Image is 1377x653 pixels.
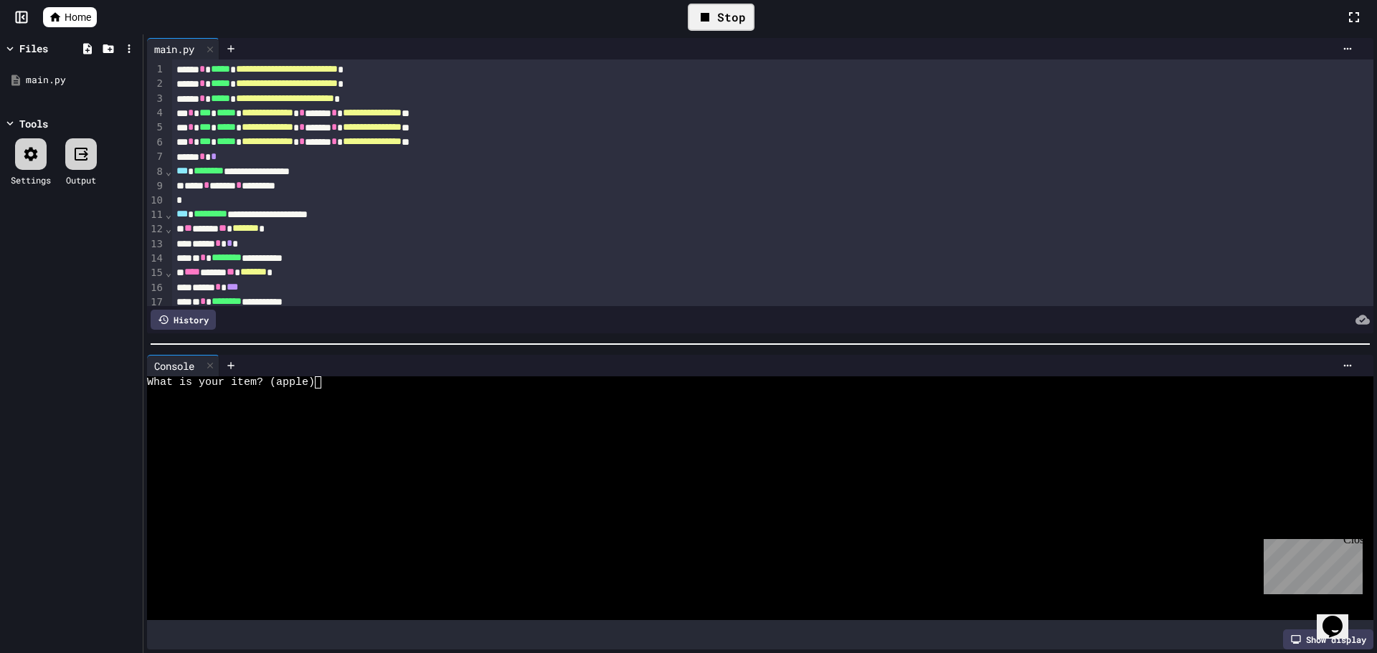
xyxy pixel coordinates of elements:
div: Console [147,358,202,373]
div: 11 [147,208,165,222]
span: What is your item? (apple) [147,376,315,389]
div: 17 [147,295,165,310]
div: main.py [147,38,219,59]
div: 5 [147,120,165,135]
div: 9 [147,179,165,194]
div: 12 [147,222,165,237]
div: Files [19,41,48,56]
div: 13 [147,237,165,252]
div: 6 [147,135,165,150]
iframe: chat widget [1258,533,1363,594]
div: 14 [147,252,165,266]
span: Fold line [165,267,172,278]
div: Show display [1283,629,1373,649]
span: Home [65,10,91,24]
div: 4 [147,106,165,120]
div: main.py [147,42,202,57]
div: 10 [147,194,165,208]
div: 3 [147,92,165,106]
div: Stop [688,4,754,31]
div: 1 [147,62,165,77]
div: Output [66,173,96,186]
iframe: chat widget [1317,596,1363,639]
div: Chat with us now!Close [6,6,99,91]
span: Fold line [165,166,172,177]
div: History [151,310,216,330]
div: 7 [147,150,165,164]
div: 8 [147,165,165,179]
span: Fold line [165,209,172,220]
div: Console [147,355,219,376]
a: Home [43,7,97,27]
div: main.py [26,73,138,87]
div: Settings [11,173,51,186]
div: Tools [19,116,48,131]
div: 2 [147,77,165,91]
div: 16 [147,281,165,295]
span: Fold line [165,223,172,234]
div: 15 [147,266,165,280]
